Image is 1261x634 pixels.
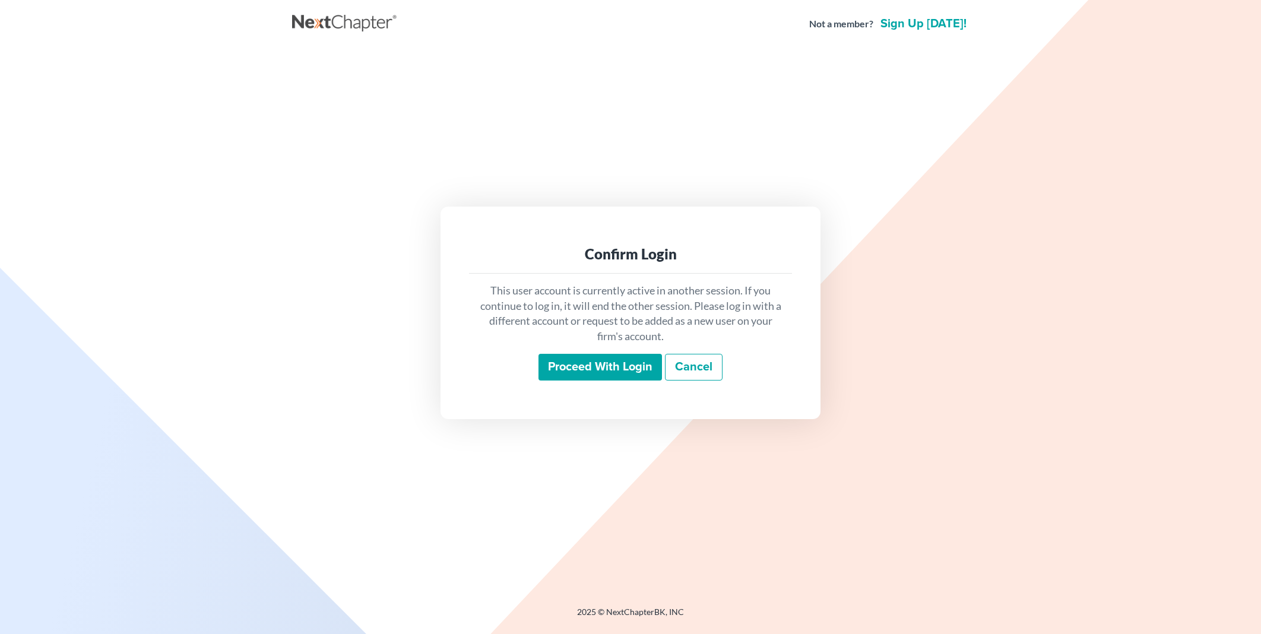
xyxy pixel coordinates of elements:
a: Cancel [665,354,723,381]
p: This user account is currently active in another session. If you continue to log in, it will end ... [479,283,782,344]
a: Sign up [DATE]! [878,18,969,30]
strong: Not a member? [809,17,873,31]
div: Confirm Login [479,245,782,264]
div: 2025 © NextChapterBK, INC [292,606,969,627]
input: Proceed with login [538,354,662,381]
